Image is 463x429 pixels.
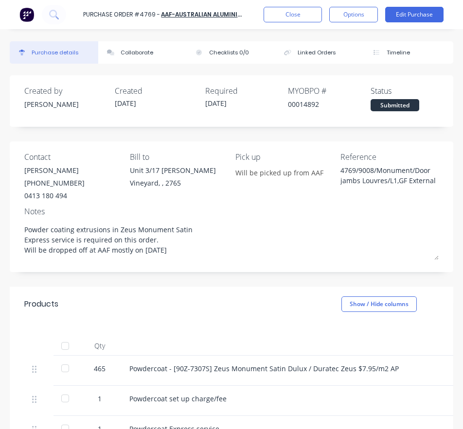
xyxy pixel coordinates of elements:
[235,151,334,163] div: Pick up
[205,85,288,97] div: Required
[86,394,114,404] div: 1
[340,165,438,187] textarea: 4769/9008/Monument/Door jambs Louvres/L1,GF External
[130,178,216,188] div: Vineyard, , 2765
[24,99,107,109] div: [PERSON_NAME]
[115,85,197,97] div: Created
[86,363,114,374] div: 465
[10,41,98,64] button: Purchase details
[365,41,453,64] button: Timeline
[32,49,78,57] div: Purchase details
[24,298,58,310] div: Products
[78,336,122,356] div: Qty
[121,49,153,57] div: Collaborate
[24,165,85,175] div: [PERSON_NAME]
[264,7,322,22] button: Close
[385,7,444,22] button: Edit Purchase
[341,296,417,312] button: Show / Hide columns
[24,85,107,97] div: Created by
[130,151,228,163] div: Bill to
[83,10,160,19] div: Purchase Order #4769 -
[209,49,249,57] div: Checklists 0/0
[187,41,276,64] button: Checklists 0/0
[98,41,187,64] button: Collaborate
[24,151,123,163] div: Contact
[24,178,85,188] div: [PHONE_NUMBER]
[371,85,453,97] div: Status
[340,151,439,163] div: Reference
[288,99,371,109] div: 00014892
[288,85,371,97] div: MYOB PO #
[298,49,336,57] div: Linked Orders
[329,7,378,22] button: Options
[371,99,419,111] div: Submitted
[19,7,34,22] img: Factory
[276,41,364,64] button: Linked Orders
[161,10,279,18] a: AAF-Australian Aluminium Finishing
[24,190,85,201] div: 0413 180 494
[24,206,439,217] div: Notes
[130,165,216,175] div: Unit 3/17 [PERSON_NAME]
[387,49,410,57] div: Timeline
[24,220,439,260] textarea: Powder coating extrusions in Zeus Monument Satin Express service is required on this order. Will ...
[235,165,324,180] input: Enter notes...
